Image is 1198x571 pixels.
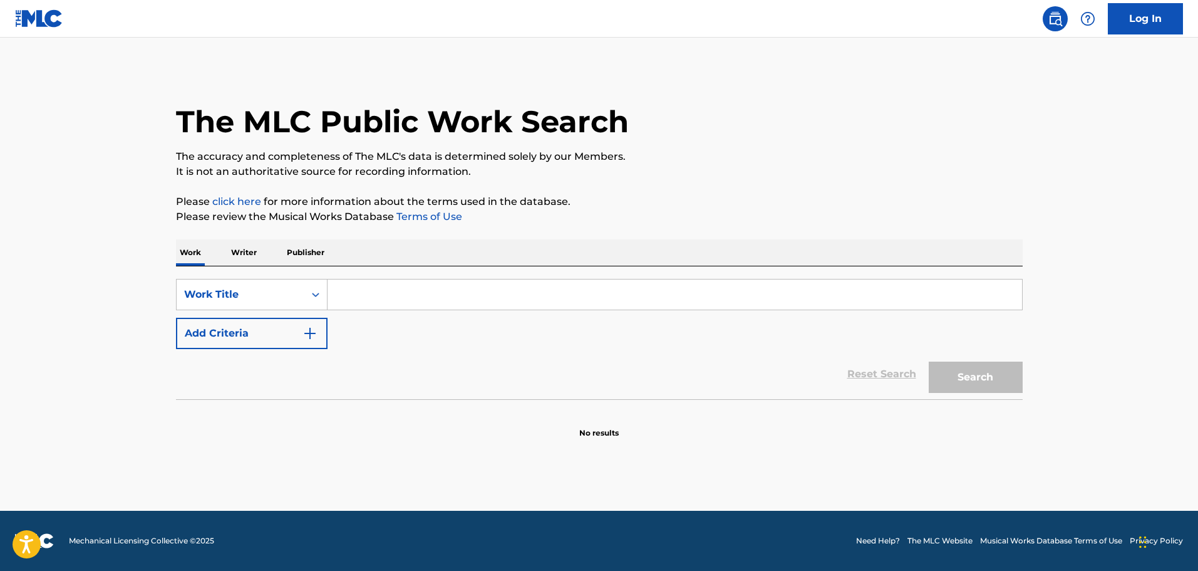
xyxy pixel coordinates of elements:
[15,9,63,28] img: MLC Logo
[176,239,205,266] p: Work
[227,239,261,266] p: Writer
[176,103,629,140] h1: The MLC Public Work Search
[176,209,1023,224] p: Please review the Musical Works Database
[1130,535,1183,547] a: Privacy Policy
[907,535,973,547] a: The MLC Website
[1048,11,1063,26] img: search
[302,326,318,341] img: 9d2ae6d4665cec9f34b9.svg
[176,149,1023,164] p: The accuracy and completeness of The MLC's data is determined solely by our Members.
[176,164,1023,179] p: It is not an authoritative source for recording information.
[1108,3,1183,34] a: Log In
[394,211,462,223] a: Terms of Use
[1043,6,1068,31] a: Public Search
[176,194,1023,209] p: Please for more information about the terms used in the database.
[856,535,900,547] a: Need Help?
[1139,523,1147,561] div: Drag
[184,287,297,302] div: Work Title
[15,533,54,548] img: logo
[980,535,1122,547] a: Musical Works Database Terms of Use
[1075,6,1100,31] div: Help
[69,535,214,547] span: Mechanical Licensing Collective © 2025
[1135,511,1198,571] iframe: Chat Widget
[1080,11,1095,26] img: help
[176,318,328,349] button: Add Criteria
[176,279,1023,399] form: Search Form
[579,412,619,439] p: No results
[283,239,328,266] p: Publisher
[212,196,261,207] a: click here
